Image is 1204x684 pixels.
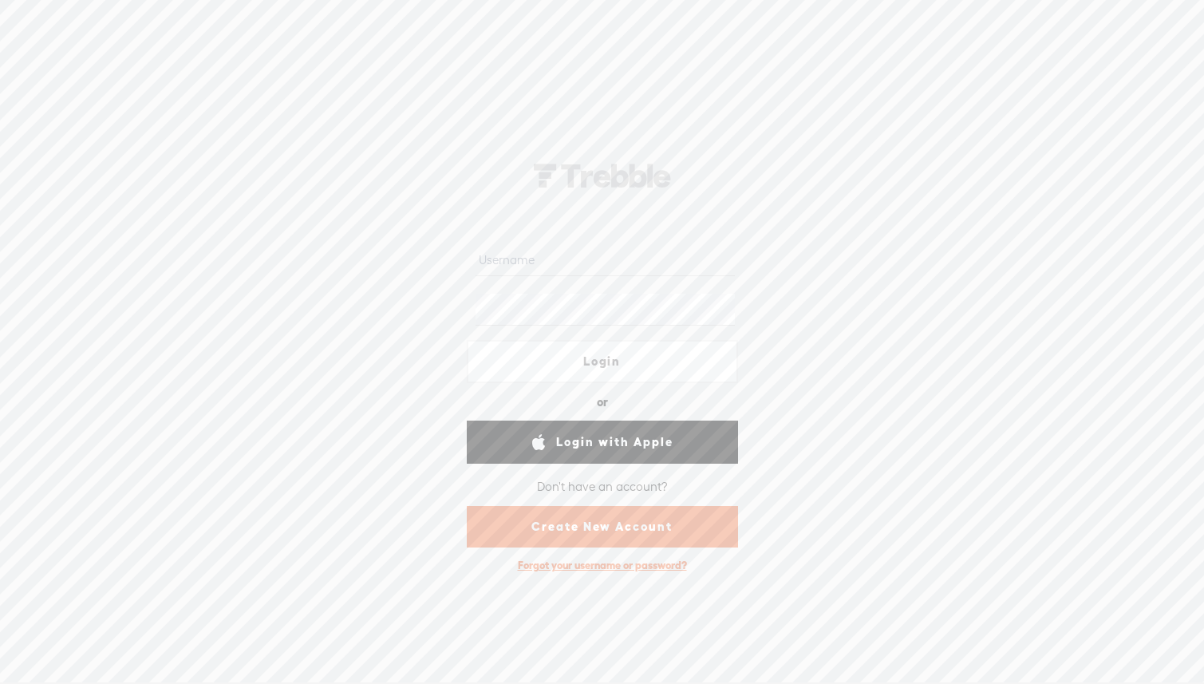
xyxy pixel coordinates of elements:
a: Login [467,340,738,383]
div: Don't have an account? [537,469,668,503]
a: Login with Apple [467,421,738,464]
a: Create New Account [467,506,738,548]
input: Username [476,245,735,276]
div: or [597,389,608,415]
div: Forgot your username or password? [510,551,695,580]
